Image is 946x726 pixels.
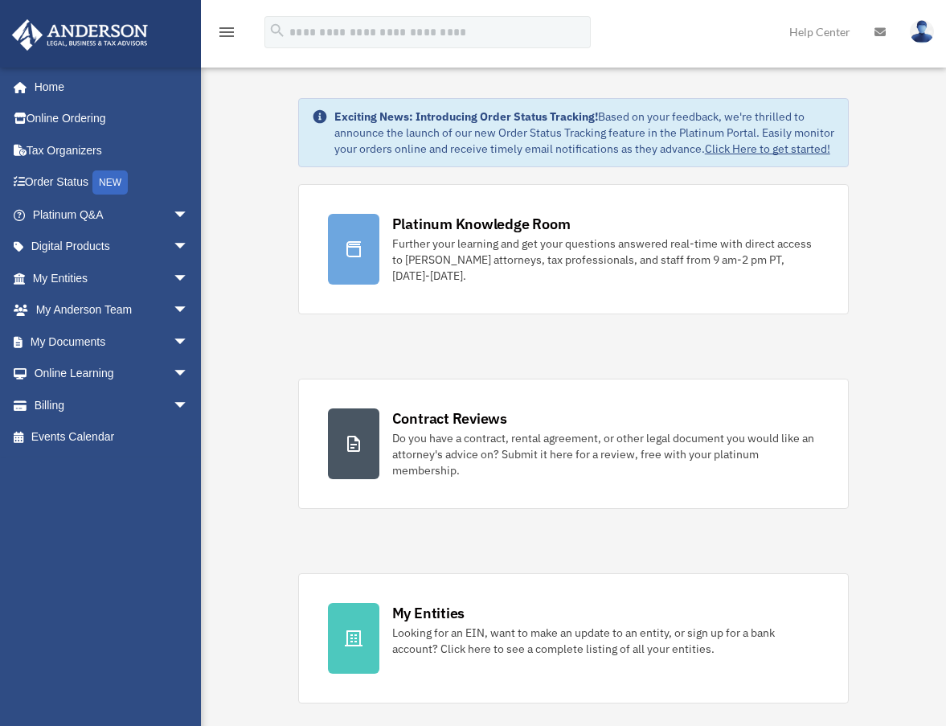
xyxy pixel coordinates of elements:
a: Billingarrow_drop_down [11,389,213,421]
a: Home [11,71,205,103]
img: User Pic [910,20,934,43]
a: My Documentsarrow_drop_down [11,326,213,358]
a: Tax Organizers [11,134,213,166]
span: arrow_drop_down [173,326,205,359]
strong: Exciting News: Introducing Order Status Tracking! [334,109,598,124]
span: arrow_drop_down [173,231,205,264]
a: My Entitiesarrow_drop_down [11,262,213,294]
div: Further your learning and get your questions answered real-time with direct access to [PERSON_NAM... [392,236,820,284]
span: arrow_drop_down [173,199,205,232]
img: Anderson Advisors Platinum Portal [7,19,153,51]
a: Contract Reviews Do you have a contract, rental agreement, or other legal document you would like... [298,379,850,509]
a: My Anderson Teamarrow_drop_down [11,294,213,326]
i: search [268,22,286,39]
a: Platinum Q&Aarrow_drop_down [11,199,213,231]
a: Platinum Knowledge Room Further your learning and get your questions answered real-time with dire... [298,184,850,314]
div: My Entities [392,603,465,623]
i: menu [217,23,236,42]
div: Do you have a contract, rental agreement, or other legal document you would like an attorney's ad... [392,430,820,478]
span: arrow_drop_down [173,389,205,422]
div: Platinum Knowledge Room [392,214,571,234]
a: Digital Productsarrow_drop_down [11,231,213,263]
div: Based on your feedback, we're thrilled to announce the launch of our new Order Status Tracking fe... [334,109,836,157]
a: Online Ordering [11,103,213,135]
div: Contract Reviews [392,408,507,429]
span: arrow_drop_down [173,262,205,295]
a: Order StatusNEW [11,166,213,199]
a: Click Here to get started! [705,142,830,156]
a: Online Learningarrow_drop_down [11,358,213,390]
a: My Entities Looking for an EIN, want to make an update to an entity, or sign up for a bank accoun... [298,573,850,703]
span: arrow_drop_down [173,294,205,327]
span: arrow_drop_down [173,358,205,391]
a: Events Calendar [11,421,213,453]
div: NEW [92,170,128,195]
div: Looking for an EIN, want to make an update to an entity, or sign up for a bank account? Click her... [392,625,820,657]
a: menu [217,28,236,42]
